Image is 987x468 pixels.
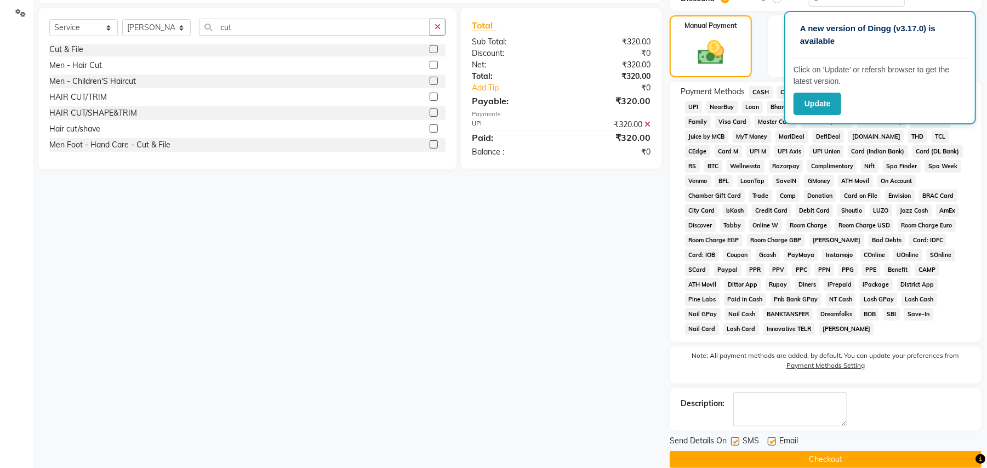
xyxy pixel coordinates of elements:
[49,92,107,103] div: HAIR CUT/TRIM
[689,37,733,68] img: _cash.svg
[860,308,879,321] span: BOB
[837,204,865,217] span: Shoutlo
[464,59,561,71] div: Net:
[777,86,801,99] span: CARD
[464,82,578,94] a: Add Tip
[561,146,659,158] div: ₹0
[915,264,939,276] span: CAMP
[773,175,800,187] span: SaveIN
[898,219,956,232] span: Room Charge Euro
[794,64,967,87] p: Click on ‘Update’ or refersh browser to get the latest version.
[936,204,959,217] span: AmEx
[796,204,834,217] span: Debit Card
[725,308,759,321] span: Nail Cash
[464,146,561,158] div: Balance :
[749,219,782,232] span: Online W
[49,139,170,151] div: Men Foot - Hand Care - Cut & File
[685,175,711,187] span: Venmo
[704,160,722,173] span: BTC
[815,264,834,276] span: PPN
[737,175,768,187] span: LoanTap
[779,435,798,449] span: Email
[49,123,100,135] div: Hair cut/shave
[49,44,83,55] div: Cut & File
[769,160,803,173] span: Razorpay
[877,175,916,187] span: On Account
[685,308,721,321] span: Nail GPay
[883,308,900,321] span: SBI
[870,204,892,217] span: LUZO
[746,145,770,158] span: UPI M
[804,190,836,202] span: Donation
[777,190,800,202] span: Comp
[909,234,946,247] span: Card: IDFC
[763,308,813,321] span: BANKTANSFER
[685,234,743,247] span: Room Charge EGP
[715,116,750,128] span: Visa Card
[472,20,497,31] span: Total
[769,264,788,276] span: PPV
[804,175,834,187] span: GMoney
[809,234,864,247] span: [PERSON_NAME]
[561,71,659,82] div: ₹320.00
[749,86,773,99] span: CASH
[786,219,831,232] span: Room Charge
[742,101,763,113] span: Loan
[800,22,960,47] p: A new version of Dingg (v3.17.0) is available
[685,160,700,173] span: RS
[733,130,771,143] span: MyT Money
[824,278,855,291] span: iPrepaid
[464,119,561,130] div: UPI
[578,82,659,94] div: ₹0
[464,71,561,82] div: Total:
[817,308,856,321] span: Dreamfolks
[784,249,818,261] span: PayMaya
[727,160,765,173] span: Wellnessta
[860,249,889,261] span: COnline
[685,130,728,143] span: Juice by MCB
[685,145,710,158] span: CEdge
[685,219,716,232] span: Discover
[747,234,805,247] span: Room Charge GBP
[848,145,908,158] span: Card (Indian Bank)
[685,264,710,276] span: SCard
[919,190,957,202] span: BRAC Card
[715,175,733,187] span: BFL
[813,130,845,143] span: DefiDeal
[685,249,719,261] span: Card: IOB
[912,145,963,158] span: Card (DL Bank)
[885,190,915,202] span: Envision
[794,93,841,115] button: Update
[795,278,820,291] span: Diners
[685,323,719,335] span: Nail Card
[746,264,765,276] span: PPR
[767,101,805,113] span: BharatPay
[897,278,938,291] span: District App
[869,234,905,247] span: Bad Debts
[766,278,791,291] span: Rupay
[715,145,742,158] span: Card M
[706,101,738,113] span: NearBuy
[932,130,949,143] span: TCL
[472,110,651,119] div: Payments
[681,351,971,375] label: Note: All payment methods are added, by default. You can update your preferences from
[685,116,711,128] span: Family
[743,435,759,449] span: SMS
[786,361,865,370] label: Payment Methods Setting
[792,264,811,276] span: PPC
[756,249,780,261] span: Gcash
[861,160,878,173] span: Nift
[893,249,922,261] span: UOnline
[755,116,796,128] span: Master Card
[724,278,761,291] span: Dittor App
[902,293,937,306] span: Lash Cash
[752,204,791,217] span: Credit Card
[685,101,702,113] span: UPI
[49,76,136,87] div: Men - Children'S Haircut
[862,264,880,276] span: PPE
[925,160,961,173] span: Spa Week
[670,435,727,449] span: Send Details On
[49,107,137,119] div: HAIR CUT/SHAPE&TRIM
[724,293,766,306] span: Paid in Cash
[720,219,745,232] span: Tabby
